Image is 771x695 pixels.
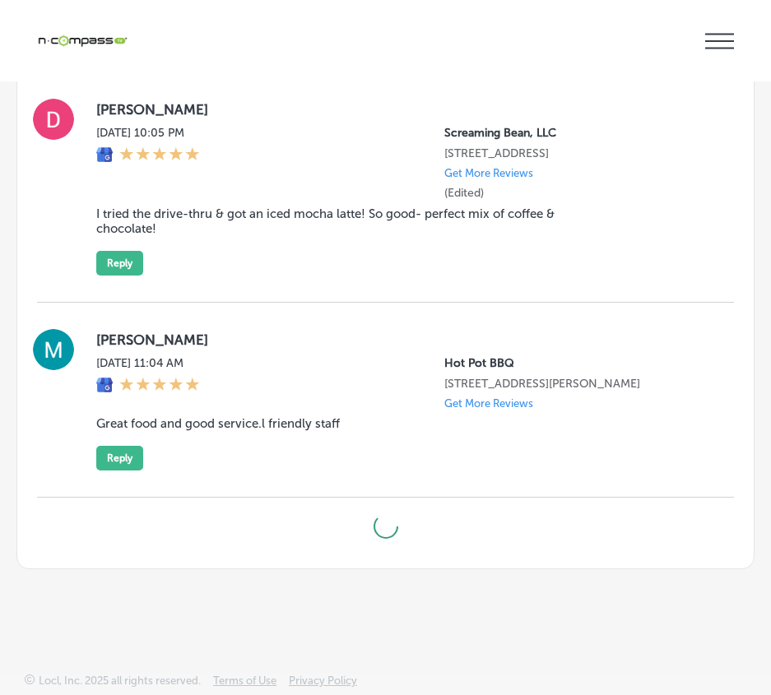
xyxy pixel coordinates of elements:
p: Get More Reviews [444,397,533,410]
label: [DATE] 11:04 AM [96,356,200,370]
button: Reply [96,251,143,276]
p: 3700 Churchville Rd Unit B [444,146,708,160]
label: [PERSON_NAME] [96,101,708,118]
a: Privacy Policy [289,674,357,695]
img: 660ab0bf-5cc7-4cb8-ba1c-48b5ae0f18e60NCTV_CLogo_TV_Black_-500x88.png [37,33,128,49]
p: Get More Reviews [444,167,533,179]
p: Hot Pot BBQ [444,356,708,370]
label: [DATE] 10:05 PM [96,126,200,140]
a: Terms of Use [213,674,276,695]
p: Locl, Inc. 2025 all rights reserved. [39,674,201,687]
button: Reply [96,446,143,470]
div: 5 Stars [119,377,200,395]
div: 5 Stars [119,146,200,164]
label: [PERSON_NAME] [96,331,708,348]
blockquote: I tried the drive-thru & got an iced mocha latte! So good- perfect mix of coffee & chocolate! [96,206,597,236]
p: Screaming Bean, LLC [444,126,708,140]
label: (Edited) [444,186,484,200]
blockquote: Great food and good service.l friendly staff [96,416,597,431]
p: 9345 6 Mile Cypress Pkwy [444,377,708,391]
